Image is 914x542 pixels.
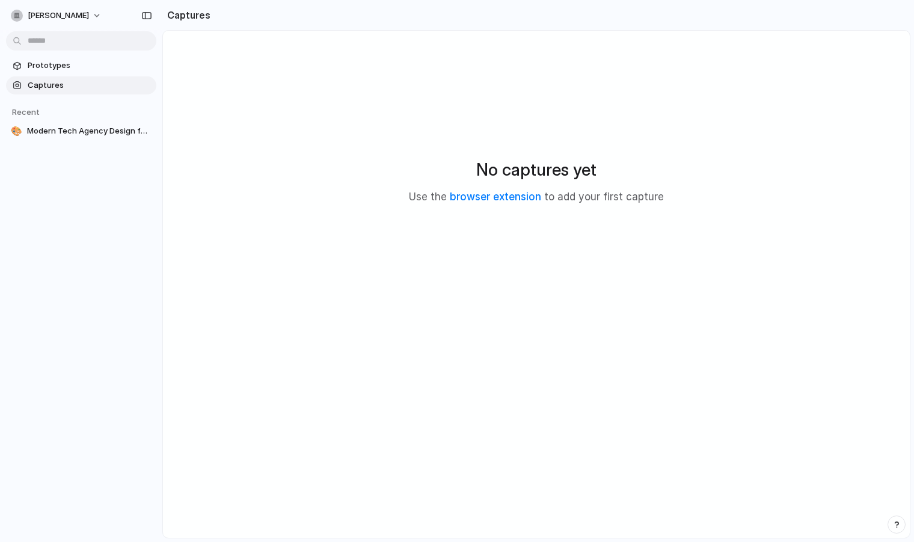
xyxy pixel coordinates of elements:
[162,8,210,22] h2: Captures
[409,189,664,205] p: Use the to add your first capture
[28,10,89,22] span: [PERSON_NAME]
[27,125,152,137] span: Modern Tech Agency Design for SEP Software
[28,79,152,91] span: Captures
[450,191,541,203] a: browser extension
[6,57,156,75] a: Prototypes
[6,6,108,25] button: [PERSON_NAME]
[28,60,152,72] span: Prototypes
[6,122,156,140] a: 🎨Modern Tech Agency Design for SEP Software
[12,107,40,117] span: Recent
[11,125,22,137] div: 🎨
[476,157,597,182] h2: No captures yet
[6,76,156,94] a: Captures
